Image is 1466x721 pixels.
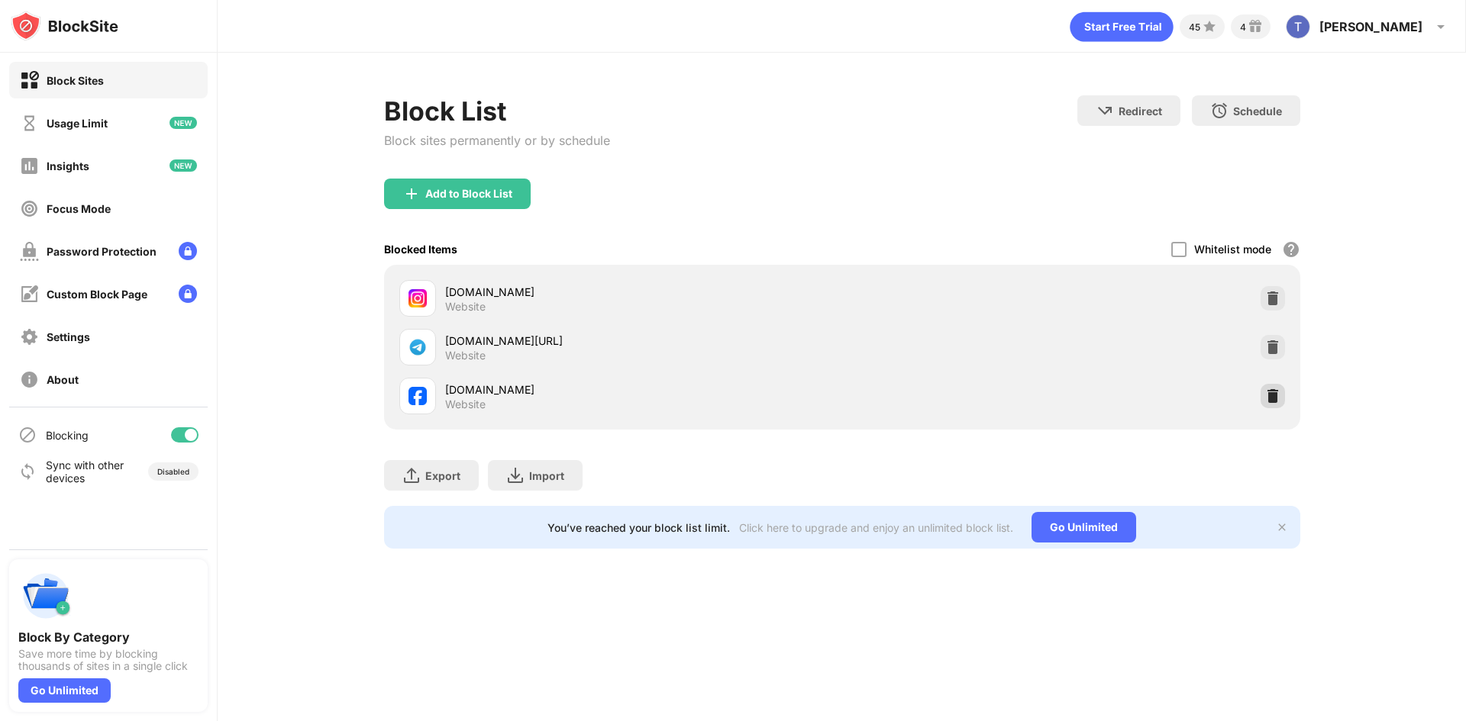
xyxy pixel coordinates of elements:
img: push-categories.svg [18,568,73,623]
img: focus-off.svg [20,199,39,218]
img: insights-off.svg [20,156,39,175]
div: Custom Block Page [47,288,147,301]
div: Blocked Items [384,243,457,256]
img: block-on.svg [20,71,39,90]
div: [DOMAIN_NAME] [445,284,842,300]
img: ACg8ocJfITzvUx44Qw08Rf6odzrjiKrsEdGbrPRU81co24zmK4jMKA=s96-c [1286,14,1310,39]
div: Focus Mode [47,202,111,215]
img: new-icon.svg [170,117,197,129]
div: Block List [384,95,610,127]
img: settings-off.svg [20,327,39,346]
div: Export [425,469,460,482]
div: Click here to upgrade and enjoy an unlimited block list. [739,521,1013,534]
div: Sync with other devices [46,459,124,484]
div: Whitelist mode [1194,243,1271,256]
div: Save more time by blocking thousands of sites in a single click [18,648,199,672]
img: points-small.svg [1200,18,1219,36]
img: blocking-icon.svg [18,426,37,444]
div: Website [445,300,486,314]
div: Block Sites [47,74,104,87]
img: new-icon.svg [170,159,197,172]
div: Disabled [157,467,189,476]
img: favicons [408,338,427,356]
div: 4 [1240,21,1246,33]
div: Blocking [46,429,89,442]
div: Block sites permanently or by schedule [384,133,610,148]
img: password-protection-off.svg [20,242,39,261]
div: Go Unlimited [18,678,111,703]
img: logo-blocksite.svg [11,11,118,41]
div: Redirect [1119,105,1162,117]
img: about-off.svg [20,370,39,389]
div: [PERSON_NAME] [1319,19,1422,34]
img: reward-small.svg [1246,18,1264,36]
img: sync-icon.svg [18,462,37,481]
img: time-usage-off.svg [20,114,39,133]
div: Import [529,469,564,482]
div: Website [445,349,486,362]
div: Schedule [1233,105,1282,117]
div: About [47,373,79,386]
img: lock-menu.svg [179,285,197,303]
img: lock-menu.svg [179,242,197,260]
img: customize-block-page-off.svg [20,285,39,304]
img: favicons [408,289,427,307]
img: favicons [408,387,427,405]
div: Add to Block List [425,188,512,200]
div: Go Unlimited [1032,512,1136,542]
div: animation [1070,11,1174,42]
div: Insights [47,159,89,172]
div: Block By Category [18,629,199,645]
div: Settings [47,330,90,343]
div: 45 [1189,21,1200,33]
img: x-button.svg [1276,521,1288,533]
div: [DOMAIN_NAME] [445,381,842,398]
div: Usage Limit [47,117,108,130]
div: Password Protection [47,245,157,258]
div: You’ve reached your block list limit. [547,521,730,534]
div: [DOMAIN_NAME][URL] [445,333,842,349]
div: Website [445,398,486,411]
